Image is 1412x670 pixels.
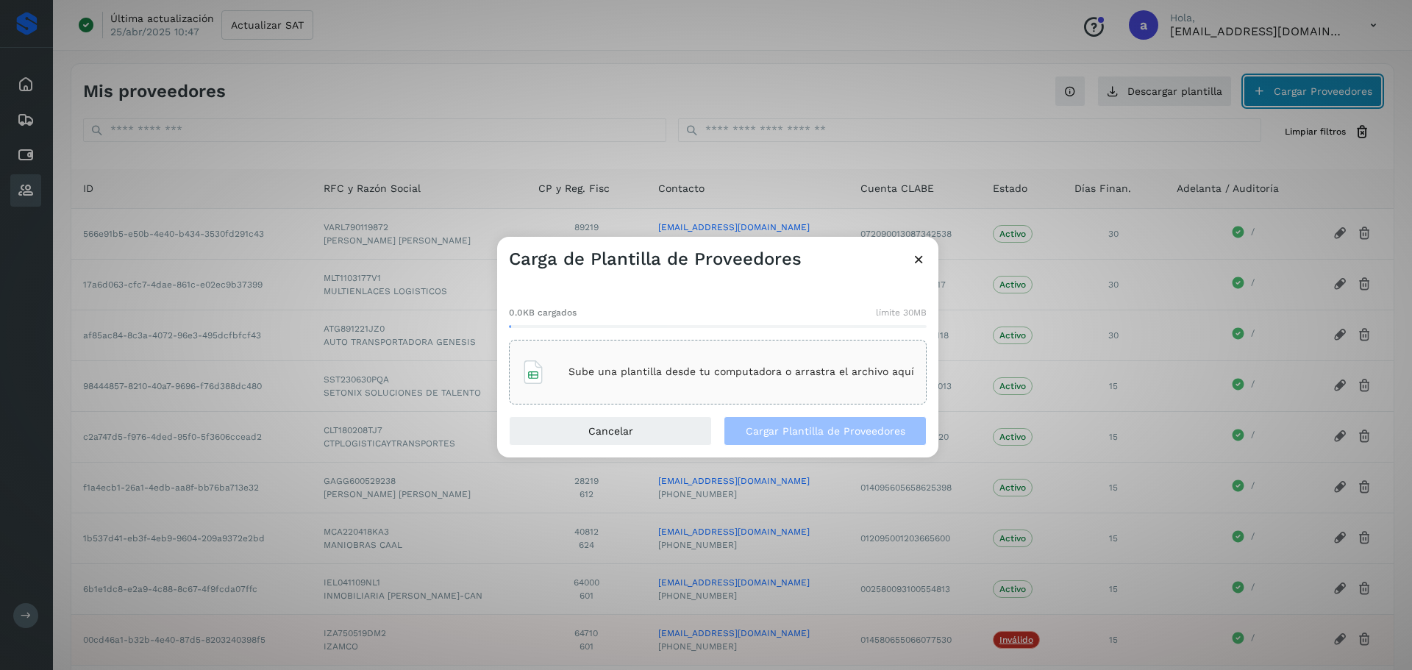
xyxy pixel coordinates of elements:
[876,306,927,319] span: límite 30MB
[509,416,712,446] button: Cancelar
[724,416,927,446] button: Cargar Plantilla de Proveedores
[588,426,633,436] span: Cancelar
[568,366,914,378] p: Sube una plantilla desde tu computadora o arrastra el archivo aquí
[509,306,577,319] span: 0.0KB cargados
[509,249,802,270] h3: Carga de Plantilla de Proveedores
[746,426,905,436] span: Cargar Plantilla de Proveedores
